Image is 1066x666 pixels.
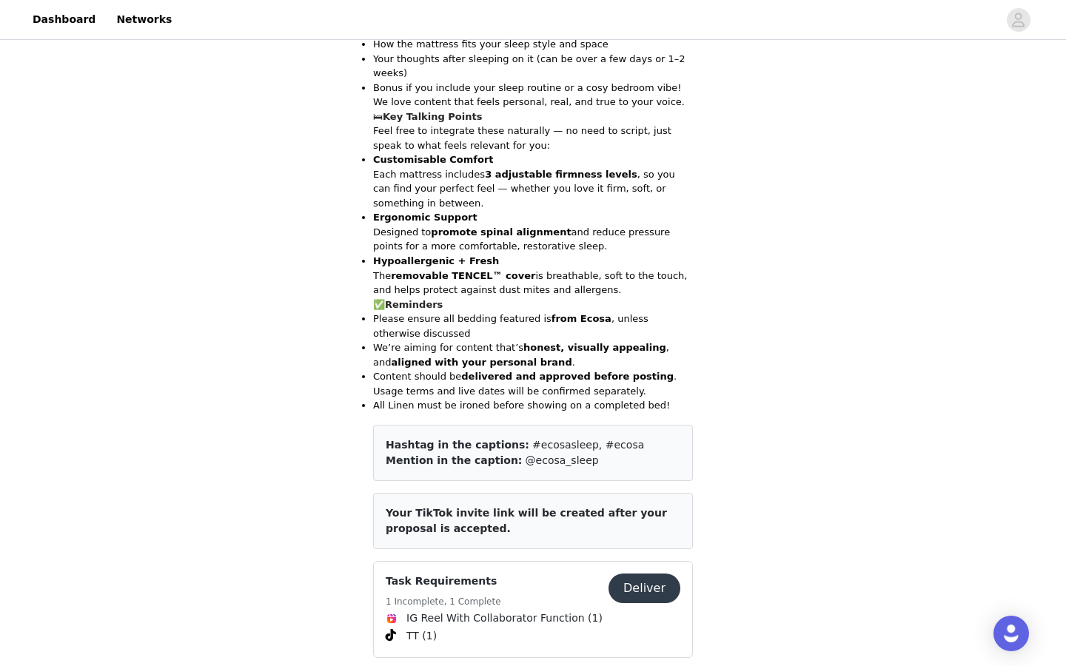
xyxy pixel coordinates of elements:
button: Deliver [609,573,680,603]
p: Your thoughts after sleeping on it (can be over a few days or 1–2 weeks) [373,52,693,81]
div: Open Intercom Messenger [993,616,1029,651]
a: Dashboard [24,3,104,36]
li: All Linen must be ironed before showing on a completed bed! [373,398,693,413]
strong: honest, visually appealing [523,342,666,353]
strong: delivered and approved before posting [461,371,674,382]
p: How the mattress fits your sleep style and space [373,37,693,52]
div: avatar [1011,8,1025,32]
p: The is breathable, soft to the touch, and helps protect against dust mites and allergens. [373,254,693,297]
p: We love content that feels personal, real, and true to your voice. [373,95,693,110]
strong: Key Talking Points [383,111,482,122]
span: Hashtag in the captions: [386,439,529,451]
a: Networks [107,3,181,36]
p: Designed to and reduce pressure points for a more comfortable, restorative sleep. [373,210,693,254]
span: TT (1) [406,628,437,644]
h4: Task Requirements [386,573,501,589]
span: Your TikTok invite link will be created after your proposal is accepted. [386,507,667,534]
p: Please ensure all bedding featured is , unless otherwise discussed [373,312,693,340]
h3: ✅ [373,297,693,312]
strong: removable TENCEL™ cover [391,270,535,281]
strong: from Ecosa [552,313,611,324]
strong: promote spinal alignment [431,226,571,238]
span: Mention in the caption: [386,454,522,466]
div: Task Requirements [373,561,693,658]
span: IG Reel With Collaborator Function (1) [406,610,603,626]
p: Bonus if you include your sleep routine or a cosy bedroom vibe! [373,81,693,95]
strong: Hypoallergenic + Fresh [373,255,499,266]
h5: 1 Incomplete, 1 Complete [386,595,501,608]
strong: Reminders [385,299,443,310]
p: Each mattress includes , so you can find your perfect feel — whether you love it firm, soft, or s... [373,152,693,210]
span: @ecosa_sleep [526,454,599,466]
h3: 🛏 [373,110,693,124]
span: #ecosasleep, #ecosa [532,439,644,451]
p: We’re aiming for content that’s , and . [373,340,693,369]
strong: Ergonomic Support [373,212,477,223]
p: Content should be . Usage terms and live dates will be confirmed separately. [373,369,693,398]
strong: 3 adjustable firmness levels [485,169,637,180]
strong: aligned with your personal brand [391,357,571,368]
strong: Customisable Comfort [373,154,494,165]
p: Feel free to integrate these naturally — no need to script, just speak to what feels relevant for... [373,124,693,152]
img: Instagram Reels Icon [386,613,398,625]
